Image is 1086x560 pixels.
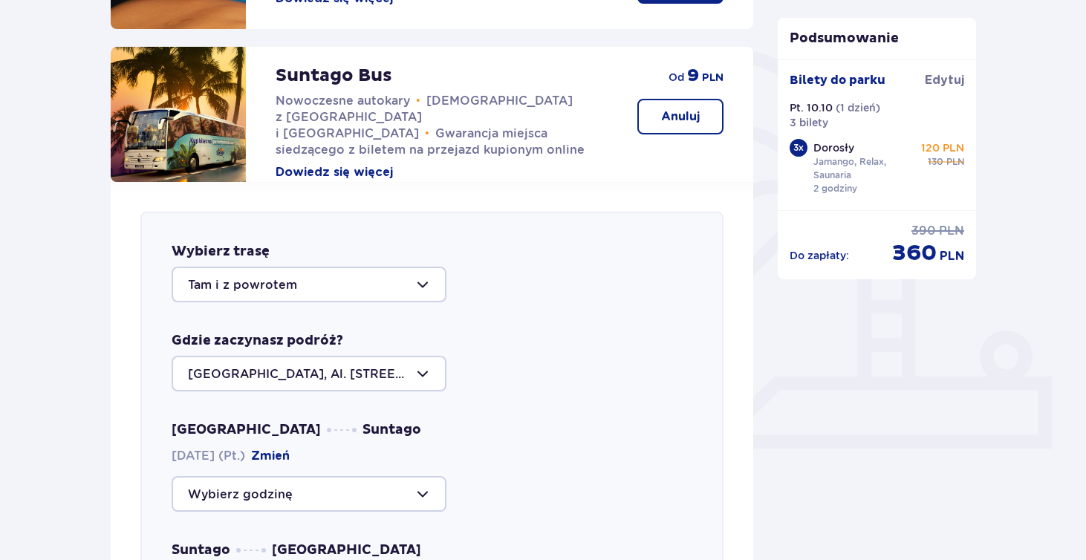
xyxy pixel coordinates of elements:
button: Dowiedz się więcej [276,164,393,180]
p: 3 bilety [790,115,828,130]
span: [GEOGRAPHIC_DATA] [172,421,321,439]
span: 390 [911,223,936,239]
p: Suntago Bus [276,65,392,87]
div: 3 x [790,139,807,157]
p: Podsumowanie [778,30,977,48]
button: Zmień [251,448,290,464]
img: dots [327,428,357,432]
p: Pt. 10.10 [790,100,833,115]
span: [DEMOGRAPHIC_DATA] z [GEOGRAPHIC_DATA] i [GEOGRAPHIC_DATA] [276,94,573,140]
p: Bilety do parku [790,72,885,88]
span: Edytuj [925,72,964,88]
span: 360 [892,239,937,267]
p: ( 1 dzień ) [836,100,880,115]
span: 9 [687,65,699,87]
span: [DATE] (Pt.) [172,448,290,464]
span: • [425,126,429,141]
p: Jamango, Relax, Saunaria [813,155,916,182]
span: 130 [928,155,943,169]
button: Anuluj [637,99,724,134]
span: PLN [702,71,724,85]
p: 120 PLN [921,140,964,155]
p: 2 godziny [813,182,857,195]
span: PLN [940,248,964,264]
p: Wybierz trasę [172,243,270,261]
span: [GEOGRAPHIC_DATA] [272,541,421,559]
span: Suntago [362,421,421,439]
p: Do zapłaty : [790,248,849,263]
img: dots [236,548,266,553]
span: Suntago [172,541,230,559]
span: PLN [946,155,964,169]
span: Nowoczesne autokary [276,94,410,108]
p: Gdzie zaczynasz podróż? [172,332,343,350]
span: od [669,70,684,85]
p: Anuluj [661,108,700,125]
p: Dorosły [813,140,854,155]
span: • [416,94,420,108]
span: PLN [939,223,964,239]
img: attraction [111,47,246,182]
